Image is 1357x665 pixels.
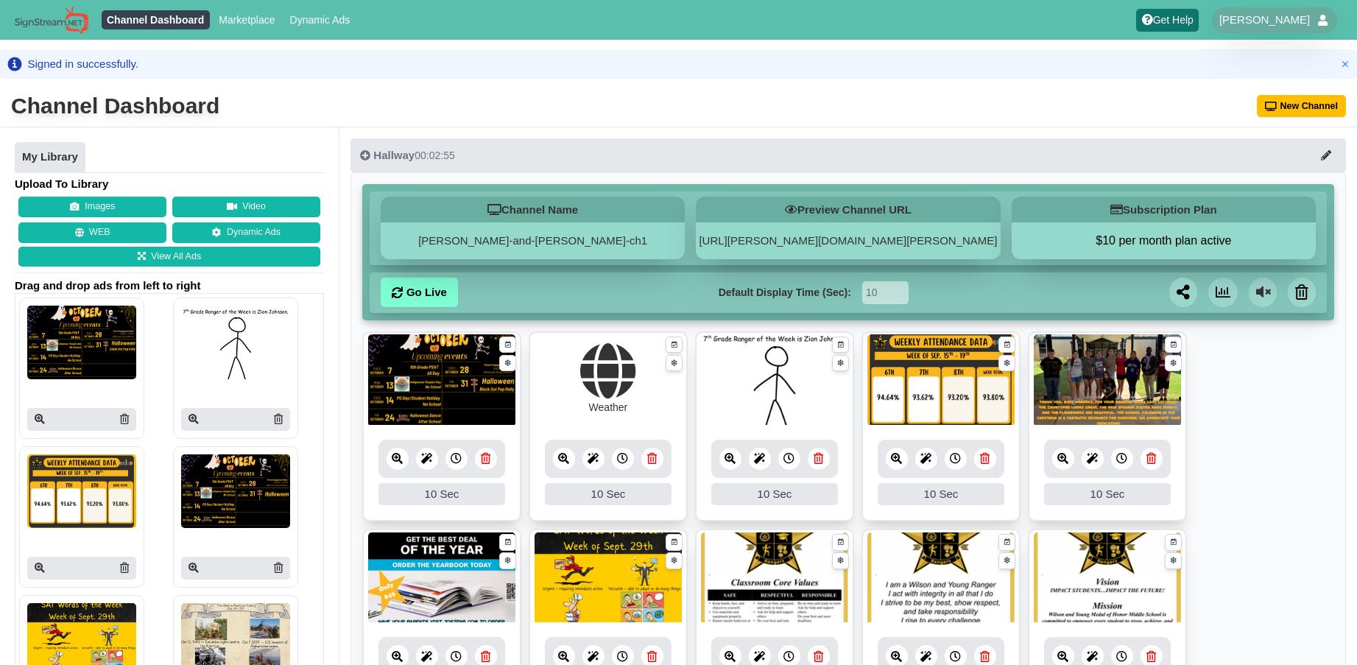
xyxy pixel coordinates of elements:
button: Close [1338,57,1353,71]
h5: Subscription Plan [1012,197,1316,222]
h5: Channel Name [381,197,685,222]
span: Drag and drop ads from left to right [15,278,324,293]
img: 230.500 kb [701,334,848,426]
img: 8.962 mb [368,532,515,624]
span: Hallway [373,149,415,161]
label: Default Display Time (Sec): [719,285,851,300]
div: [PERSON_NAME]-and-[PERSON_NAME]-ch1 [381,222,685,259]
img: 1802.340 kb [701,532,848,624]
a: Channel Dashboard [102,10,210,29]
div: 10 Sec [878,483,1004,505]
div: Weather [589,400,628,415]
img: P250x250 image processing20251007 2065718 1ckfnay [27,306,136,379]
div: Channel Dashboard [11,91,219,121]
a: [URL][PERSON_NAME][DOMAIN_NAME][PERSON_NAME] [699,234,997,247]
a: Marketplace [214,10,281,29]
img: 1786.025 kb [867,532,1015,624]
a: Dynamic Ads [172,222,320,243]
img: Sign Stream.NET [15,6,88,35]
img: P250x250 image processing20251006 2065718 1yxumpr [27,454,136,528]
div: 10 Sec [545,483,672,505]
a: Get Help [1136,9,1199,32]
button: New Channel [1257,95,1347,117]
button: $10 per month plan active [1012,233,1316,248]
div: 10 Sec [1044,483,1171,505]
input: Seconds [862,281,909,304]
button: WEB [18,222,166,243]
div: 10 Sec [711,483,838,505]
div: 10 Sec [378,483,505,505]
img: P250x250 image processing20251006 2065718 1orhax5 [181,454,290,528]
img: 1262.783 kb [368,334,515,426]
a: Go Live [381,278,458,307]
span: [PERSON_NAME] [1219,13,1310,27]
a: Dynamic Ads [284,10,356,29]
img: P250x250 image processing20251006 2065718 1de5sm [181,306,290,379]
img: 590.812 kb [867,334,1015,426]
img: 1788.290 kb [1034,532,1181,624]
div: 00:02:55 [360,148,454,163]
button: Video [172,197,320,217]
img: 5.180 mb [535,532,682,624]
h5: Preview Channel URL [696,197,1000,222]
img: 6.462 mb [1034,334,1181,426]
div: Signed in successfully. [28,57,139,71]
h4: Upload To Library [15,177,324,191]
button: Images [18,197,166,217]
button: Hallway00:02:55 [350,138,1346,172]
a: View All Ads [18,247,320,267]
a: My Library [15,142,85,173]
